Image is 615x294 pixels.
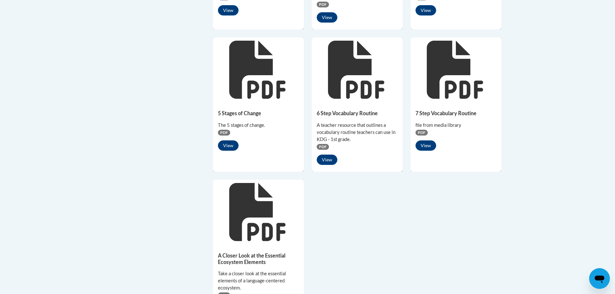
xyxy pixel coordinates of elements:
iframe: Button to launch messaging window [589,268,610,289]
button: View [218,140,239,151]
h5: 5 Stages of Change [218,110,299,116]
button: View [415,5,436,15]
button: View [218,5,239,15]
button: View [415,140,436,151]
div: file from media library [415,122,497,129]
div: Take a closer look at the essential elements of a language-centered ecosystem. [218,270,299,291]
h5: 7 Step Vocabulary Routine [415,110,497,116]
button: View [317,155,337,165]
h5: 6 Step Vocabulary Routine [317,110,398,116]
div: A teacher resource that outlines a vocabulary routine teachers can use in KDG - 1st grade. [317,122,398,143]
button: View [317,12,337,23]
div: The 5 stages of change. [218,122,299,129]
span: PDF [415,130,428,136]
h5: A Closer Look at the Essential Ecosystem Elements [218,252,299,265]
span: PDF [317,144,329,150]
span: PDF [317,2,329,7]
span: PDF [218,130,230,136]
